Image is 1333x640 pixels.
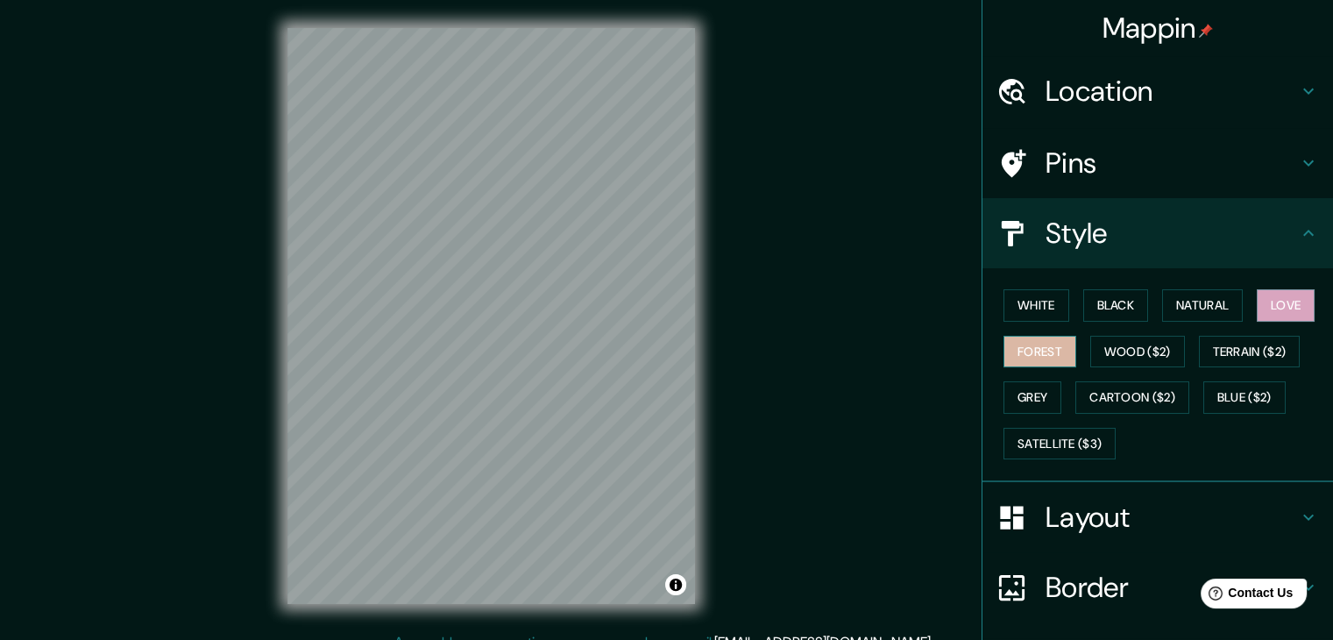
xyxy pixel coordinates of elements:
[665,574,686,595] button: Toggle attribution
[1177,572,1314,621] iframe: Help widget launcher
[1199,336,1301,368] button: Terrain ($2)
[287,28,695,604] canvas: Map
[1203,381,1286,414] button: Blue ($2)
[982,56,1333,126] div: Location
[1003,289,1069,322] button: White
[982,552,1333,622] div: Border
[1103,11,1214,46] h4: Mappin
[1046,146,1298,181] h4: Pins
[1003,336,1076,368] button: Forest
[1046,570,1298,605] h4: Border
[1162,289,1243,322] button: Natural
[1046,216,1298,251] h4: Style
[1199,24,1213,38] img: pin-icon.png
[1090,336,1185,368] button: Wood ($2)
[1083,289,1149,322] button: Black
[982,128,1333,198] div: Pins
[1003,381,1061,414] button: Grey
[1003,428,1116,460] button: Satellite ($3)
[1075,381,1189,414] button: Cartoon ($2)
[1046,74,1298,109] h4: Location
[982,482,1333,552] div: Layout
[1046,500,1298,535] h4: Layout
[1257,289,1315,322] button: Love
[982,198,1333,268] div: Style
